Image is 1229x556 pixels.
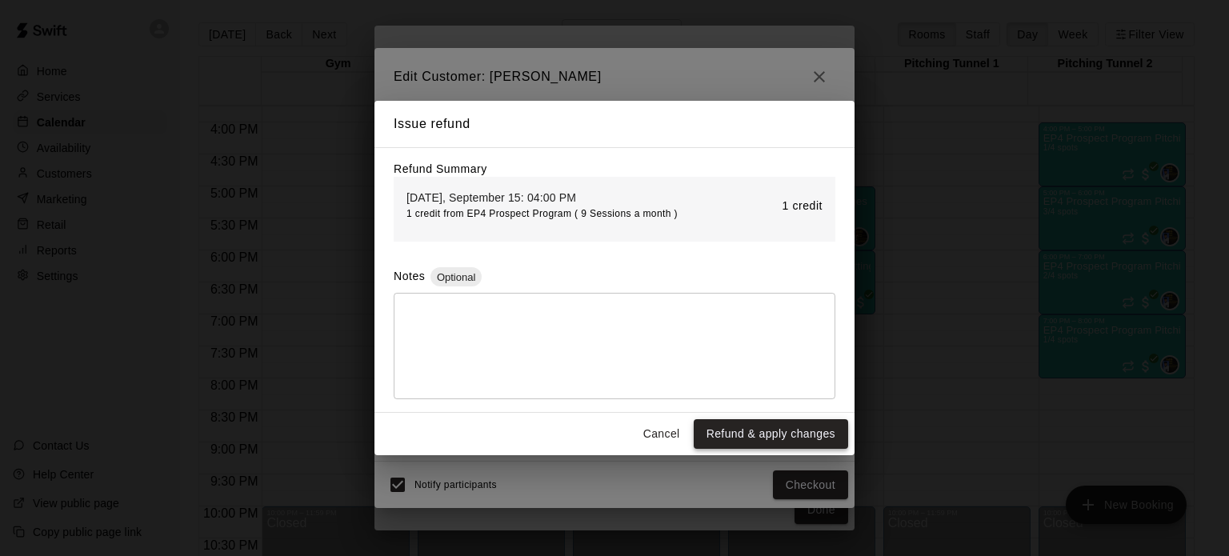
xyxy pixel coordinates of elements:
label: Notes [394,270,425,282]
h2: Issue refund [374,101,855,147]
span: 1 credit from EP4 Prospect Program ( 9 Sessions a month ) [406,208,678,219]
button: Refund & apply changes [694,419,848,449]
button: Cancel [636,419,687,449]
span: Optional [430,271,482,283]
p: 1 credit [783,198,823,214]
label: Refund Summary [394,162,487,175]
p: [DATE], September 15: 04:00 PM [406,190,672,206]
